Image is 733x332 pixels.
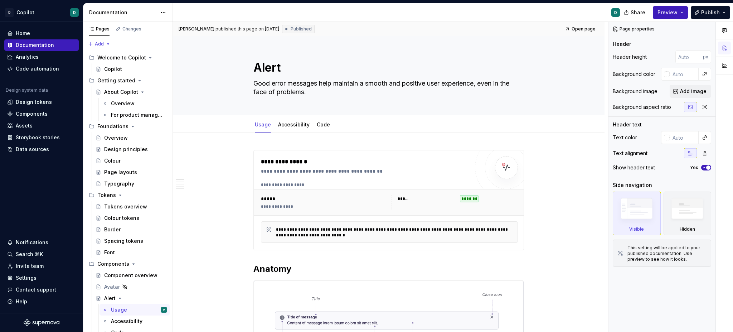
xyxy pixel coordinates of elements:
[104,226,121,233] div: Border
[4,51,79,63] a: Analytics
[104,66,122,73] div: Copilot
[6,87,48,93] div: Design system data
[111,306,127,313] div: Usage
[111,111,165,119] div: For product managers
[97,77,135,84] div: Getting started
[657,9,678,16] span: Preview
[86,39,113,49] button: Add
[16,263,44,270] div: Invite team
[278,121,310,127] a: Accessibility
[89,26,110,32] div: Pages
[627,245,707,262] div: This setting will be applied to your published documentation. Use preview to see how it looks.
[104,295,116,302] div: Alert
[16,30,30,37] div: Home
[93,144,170,155] a: Design principles
[670,68,699,81] input: Auto
[680,226,695,232] div: Hidden
[93,293,170,304] a: Alert
[93,132,170,144] a: Overview
[73,10,76,15] div: D
[670,85,711,98] button: Add image
[99,98,170,109] a: Overview
[16,65,59,72] div: Code automation
[613,88,657,95] div: Background image
[275,117,312,132] div: Accessibility
[16,251,43,258] div: Search ⌘K
[613,121,642,128] div: Header text
[613,164,655,171] div: Show header text
[86,189,170,201] div: Tokens
[179,26,214,32] span: [PERSON_NAME]
[93,86,170,98] a: About Copilot
[16,274,37,282] div: Settings
[572,26,596,32] span: Open page
[291,26,312,32] span: Published
[104,157,121,164] div: Colour
[16,9,34,16] div: Copilot
[252,117,274,132] div: Usage
[620,6,650,19] button: Share
[16,42,54,49] div: Documentation
[4,272,79,284] a: Settings
[215,26,279,32] div: published this page on [DATE]
[93,270,170,281] a: Component overview
[97,54,146,61] div: Welcome to Copilot
[680,88,707,95] span: Add image
[111,318,142,325] div: Accessibility
[104,180,134,187] div: Typography
[613,71,655,78] div: Background color
[16,110,48,117] div: Components
[104,169,137,176] div: Page layouts
[631,9,645,16] span: Share
[104,134,128,141] div: Overview
[24,319,59,326] a: Supernova Logo
[317,121,330,127] a: Code
[93,224,170,235] a: Border
[4,260,79,272] a: Invite team
[16,134,60,141] div: Storybook stories
[252,78,523,98] textarea: Good error messages help maintain a smooth and positive user experience, even in the face of prob...
[93,167,170,178] a: Page layouts
[16,239,48,246] div: Notifications
[99,304,170,316] a: UsageD
[563,24,599,34] a: Open page
[97,260,129,268] div: Components
[95,41,104,47] span: Add
[613,104,671,111] div: Background aspect ratio
[104,215,139,222] div: Colour tokens
[104,283,120,290] div: Avatar
[614,10,617,15] div: D
[97,123,128,130] div: Foundations
[613,53,647,61] div: Header height
[104,272,157,279] div: Component overview
[253,264,291,274] strong: Anatomy
[4,249,79,260] button: Search ⌘K
[16,286,56,293] div: Contact support
[690,165,698,170] label: Yes
[86,121,170,132] div: Foundations
[4,284,79,295] button: Contact support
[93,155,170,167] a: Colour
[5,8,14,17] div: D
[4,144,79,155] a: Data sources
[4,63,79,74] a: Code automation
[16,122,33,129] div: Assets
[4,120,79,131] a: Assets
[252,59,523,76] textarea: Alert
[89,9,157,16] div: Documentation
[653,6,688,19] button: Preview
[86,52,170,63] div: Welcome to Copilot
[93,235,170,247] a: Spacing tokens
[4,39,79,51] a: Documentation
[16,98,52,106] div: Design tokens
[1,5,82,20] button: DCopilotD
[93,201,170,212] a: Tokens overview
[99,316,170,327] a: Accessibility
[4,296,79,307] button: Help
[86,75,170,86] div: Getting started
[93,247,170,258] a: Font
[163,306,165,313] div: D
[104,237,143,245] div: Spacing tokens
[93,212,170,224] a: Colour tokens
[314,117,333,132] div: Code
